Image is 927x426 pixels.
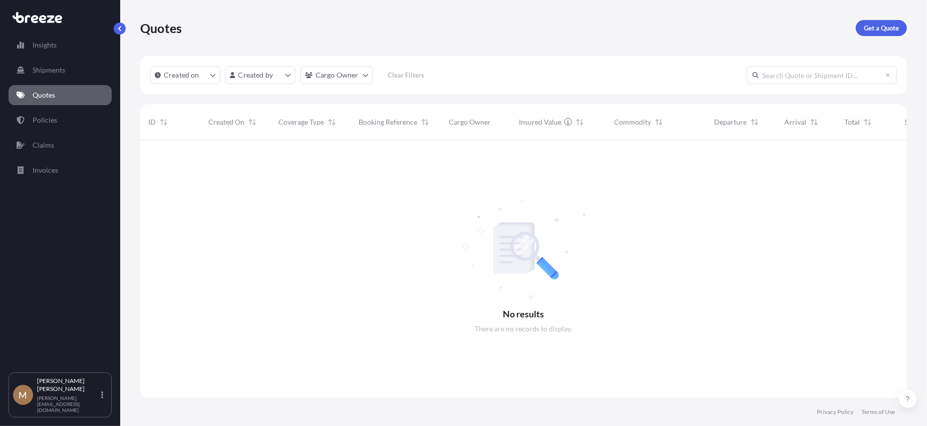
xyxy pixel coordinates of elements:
span: Insured Value [519,117,561,127]
span: M [19,390,28,400]
button: Clear Filters [378,67,434,83]
span: Coverage Type [278,117,324,127]
a: Privacy Policy [817,408,853,416]
button: Sort [749,116,761,128]
button: Sort [653,116,665,128]
button: cargoOwner Filter options [300,66,373,84]
p: Policies [33,115,57,125]
span: Cargo Owner [449,117,491,127]
button: Sort [246,116,258,128]
p: Invoices [33,165,58,175]
p: Created by [238,70,273,80]
p: Quotes [33,90,55,100]
a: Shipments [9,60,112,80]
p: Get a Quote [864,23,899,33]
p: Insights [33,40,57,50]
button: createdBy Filter options [225,66,295,84]
span: Arrival [784,117,806,127]
a: Insights [9,35,112,55]
span: Total [844,117,860,127]
button: Sort [862,116,874,128]
button: Sort [419,116,431,128]
a: Get a Quote [856,20,907,36]
button: Sort [326,116,338,128]
span: Booking Reference [359,117,417,127]
button: Sort [808,116,820,128]
span: Status [904,117,923,127]
p: [PERSON_NAME][EMAIL_ADDRESS][DOMAIN_NAME] [37,395,99,413]
a: Policies [9,110,112,130]
button: createdOn Filter options [150,66,220,84]
span: Commodity [614,117,651,127]
p: Cargo Owner [316,70,359,80]
p: Shipments [33,65,65,75]
span: ID [148,117,156,127]
p: Clear Filters [388,70,424,80]
input: Search Quote or Shipment ID... [747,66,897,84]
button: Sort [574,116,586,128]
a: Claims [9,135,112,155]
a: Terms of Use [861,408,895,416]
span: Created On [208,117,244,127]
p: Claims [33,140,54,150]
a: Quotes [9,85,112,105]
p: Created on [164,70,199,80]
button: Sort [158,116,170,128]
a: Invoices [9,160,112,180]
p: Quotes [140,20,182,36]
p: [PERSON_NAME] [PERSON_NAME] [37,377,99,393]
span: Departure [714,117,747,127]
